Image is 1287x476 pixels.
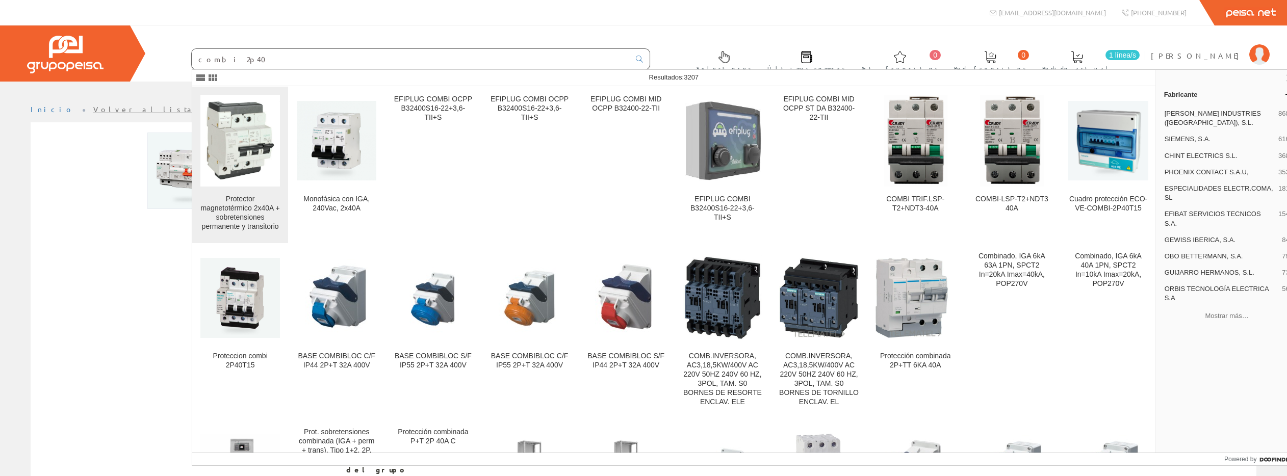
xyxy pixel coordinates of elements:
[499,259,561,336] img: BASE COMBIBLOC C/F IP55 2P+T 32A 400V
[289,87,384,243] a: Monofásica con IGA, 240Vac, 2x40A Monofásica con IGA, 240Vac, 2x40A
[200,352,280,370] div: Proteccion combi 2P40T15
[1060,244,1156,418] a: Combinado, IGA 6kA 40A 1PN, SPCT2 In=10kA Imax=20kA, POP270V
[697,63,752,73] span: Selectores
[1165,235,1278,245] span: GEWISS IBERICA, S.A.
[771,87,867,243] a: EFIPLUG COMBI MID OCPP ST DA B32400-22-TII
[683,352,762,407] div: COMB.INVERSORA, AC3,18,5KW/400V AC 220V 50HZ 240V 60 HZ, 3POL, TAM. S0 BORNES DE RESORTE ENCLAV. ELE
[578,244,674,418] a: BASE COMBIBLOC S/F IP44 2P+T 32A 400V BASE COMBIBLOC S/F IP44 2P+T 32A 400V
[305,259,368,336] img: BASE COMBIBLOC C/F IP44 2P+T 32A 400V
[876,258,955,337] img: Protección combinada 2P+TT 6KA 40A
[867,87,963,243] a: COMBI TRIF.LSP-T2+NDT3-40A COMBI TRIF.LSP-T2+NDT3-40A
[402,259,464,336] img: BASE COMBIBLOC S/F IP55 2P+T 32A 400V
[1032,42,1142,77] a: 1 línea/s Pedido actual
[490,352,569,370] div: BASE COMBIBLOC C/F IP55 2P+T 32A 400V
[586,95,666,113] div: EFIPLUG COMBI MID OCPP B32400-22-TII
[779,352,859,407] div: COMB.INVERSORA, AC3,18,5KW/400V AC 220V 50HZ 240V 60 HZ, 3POL, TAM. S0 BORNES DE TORNILLO ENCLAV. EL
[490,95,569,122] div: EFIPLUG COMBI OCPP B32400S16-22+3,6-TII+S
[964,87,1060,243] a: COMBI-LSP-T2+NDT3 40A COMBI-LSP-T2+NDT3 40A
[385,87,481,243] a: EFIPLUG COMBI OCPP B32400S16-22+3,6-TII+S
[297,101,376,180] img: Monofásica con IGA, 240Vac, 2x40A
[200,195,280,231] div: Protector magnetotérmico 2x40A + sobretensiones permanente y transitorio
[1042,63,1112,73] span: Pedido actual
[393,352,473,370] div: BASE COMBIBLOC S/F IP55 2P+T 32A 400V
[876,352,955,370] div: Protección combinada 2P+TT 6KA 40A
[683,195,762,222] div: EFIPLUG COMBI B32400S16-22+3,6-TII+S
[1165,284,1278,303] span: ORBIS TECNOLOGÍA ELECTRICA S.A
[1165,151,1274,161] span: CHINT ELECTRICS S.L.
[686,42,757,77] a: Selectores
[297,195,376,213] div: Monofásica con IGA, 240Vac, 2x40A
[779,257,859,338] img: COMB.INVERSORA, AC3,18,5KW/400V AC 220V 50HZ 240V 60 HZ, 3POL, TAM. S0 BORNES DE TORNILLO ENCLAV. EL
[289,244,384,418] a: BASE COMBIBLOC C/F IP44 2P+T 32A 400V BASE COMBIBLOC C/F IP44 2P+T 32A 400V
[578,87,674,243] a: EFIPLUG COMBI MID OCPP B32400-22-TII
[884,95,947,187] img: COMBI TRIF.LSP-T2+NDT3-40A
[972,252,1051,288] div: Combinado, IGA 6kA 63A 1PN, SPCT2 In=20kA Imax=40kA, POP270V
[147,133,224,209] img: Foto artículo Combi-Pro-4p40t15 Protector sobretensiones (150x150)
[93,104,295,114] a: Volver al listado de productos
[1068,101,1148,180] img: Cuadro protección ECO-VE-COMBI-2P40T15
[1151,50,1244,61] span: [PERSON_NAME]
[192,87,288,243] a: Protector magnetotérmico 2x40A + sobretensiones permanente y transitorio Protector magnetotérmico...
[867,244,963,418] a: Protección combinada 2P+TT 6KA 40A Protección combinada 2P+TT 6KA 40A
[980,95,1044,187] img: COMBI-LSP-T2+NDT3 40A
[595,259,657,336] img: BASE COMBIBLOC S/F IP44 2P+T 32A 400V
[964,244,1060,418] a: Combinado, IGA 6kA 63A 1PN, SPCT2 In=20kA Imax=40kA, POP270V
[930,50,941,60] span: 0
[779,95,859,122] div: EFIPLUG COMBI MID OCPP ST DA B32400-22-TII
[1018,50,1029,60] span: 0
[1165,209,1274,228] span: EFIBAT SERVICIOS TECNICOS S.A.
[481,244,577,418] a: BASE COMBIBLOC C/F IP55 2P+T 32A 400V BASE COMBIBLOC C/F IP55 2P+T 32A 400V
[767,63,845,73] span: Últimas compras
[876,195,955,213] div: COMBI TRIF.LSP-T2+NDT3-40A
[481,87,577,243] a: EFIPLUG COMBI OCPP B32400S16-22+3,6-TII+S
[1165,109,1274,127] span: [PERSON_NAME] INDUSTRIES ([GEOGRAPHIC_DATA]), S.L.
[683,255,762,341] img: COMB.INVERSORA, AC3,18,5KW/400V AC 220V 50HZ 240V 60 HZ, 3POL, TAM. S0 BORNES DE RESORTE ENCLAV. ELE
[1224,455,1256,464] span: Powered by
[31,104,74,114] a: Inicio
[649,73,699,81] span: Resultados:
[297,352,376,370] div: BASE COMBIBLOC C/F IP44 2P+T 32A 400V
[1165,135,1274,144] span: SIEMENS, S.A.
[861,63,938,73] span: Art. favoritos
[1151,42,1270,52] a: [PERSON_NAME]
[1165,184,1274,202] span: ESPECIALIDADES ELECTR.COMA, SL
[684,73,699,81] span: 3207
[192,244,288,418] a: Proteccion combi 2P40T15 Proteccion combi 2P40T15
[1068,252,1148,288] div: Combinado, IGA 6kA 40A 1PN, SPCT2 In=10kA Imax=20kA, POP270V
[675,87,770,243] a: EFIPLUG COMBI B32400S16-22+3,6-TII+S EFIPLUG COMBI B32400S16-22+3,6-TII+S
[192,49,630,69] input: Buscar ...
[1165,268,1278,277] span: GUIJARRO HERMANOS, S.L.
[1165,168,1274,177] span: PHOENIX CONTACT S.A.U,
[1060,87,1156,243] a: Cuadro protección ECO-VE-COMBI-2P40T15 Cuadro protección ECO-VE-COMBI-2P40T15
[999,8,1106,17] span: [EMAIL_ADDRESS][DOMAIN_NAME]
[1131,8,1187,17] span: [PHONE_NUMBER]
[393,95,473,122] div: EFIPLUG COMBI OCPP B32400S16-22+3,6-TII+S
[771,244,867,418] a: COMB.INVERSORA, AC3,18,5KW/400V AC 220V 50HZ 240V 60 HZ, 3POL, TAM. S0 BORNES DE TORNILLO ENCLAV....
[200,101,280,180] img: Protector magnetotérmico 2x40A + sobretensiones permanente y transitorio
[1165,252,1278,261] span: OBO BETTERMANN, S.A.
[586,352,666,370] div: BASE COMBIBLOC S/F IP44 2P+T 32A 400V
[297,428,376,464] div: Prot. sobretensiones combinada (IGA + perm + trans), Tipo 1+2, 2P, 40A
[683,101,762,181] img: EFIPLUG COMBI B32400S16-22+3,6-TII+S
[1068,195,1148,213] div: Cuadro protección ECO-VE-COMBI-2P40T15
[27,36,104,73] img: Grupo Peisa
[385,244,481,418] a: BASE COMBIBLOC S/F IP55 2P+T 32A 400V BASE COMBIBLOC S/F IP55 2P+T 32A 400V
[972,195,1051,213] div: COMBI-LSP-T2+NDT3 40A
[757,42,851,77] a: Últimas compras
[393,428,473,446] div: Protección combinada P+T 2P 40A C
[1105,50,1140,60] span: 1 línea/s
[954,63,1026,73] span: Ped. favoritos
[200,258,280,337] img: Proteccion combi 2P40T15
[675,244,770,418] a: COMB.INVERSORA, AC3,18,5KW/400V AC 220V 50HZ 240V 60 HZ, 3POL, TAM. S0 BORNES DE RESORTE ENCLAV. ...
